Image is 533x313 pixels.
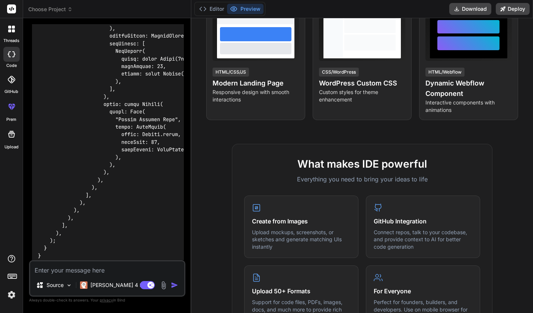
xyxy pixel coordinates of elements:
[6,62,17,69] label: code
[244,156,480,172] h2: What makes IDE powerful
[90,281,146,289] p: [PERSON_NAME] 4 S..
[425,78,512,99] h4: Dynamic Webflow Component
[252,287,351,296] h4: Upload 50+ Formats
[29,297,185,304] p: Always double-check its answers. Your in Bind
[196,4,227,14] button: Editor
[100,298,113,302] span: privacy
[6,116,16,123] label: prem
[213,78,299,88] h4: Modern Landing Page
[47,281,64,289] p: Source
[227,4,264,14] button: Preview
[213,68,249,77] div: HTML/CSS/JS
[319,88,405,103] p: Custom styles for theme enhancement
[496,3,530,15] button: Deploy
[425,68,465,77] div: HTML/Webflow
[374,287,472,296] h4: For Everyone
[5,288,18,301] img: settings
[425,99,512,114] p: Interactive components with animations
[374,229,472,251] p: Connect repos, talk to your codebase, and provide context to AI for better code generation
[319,68,359,77] div: CSS/WordPress
[80,281,87,289] img: Claude 4 Sonnet
[3,38,19,44] label: threads
[66,282,72,288] img: Pick Models
[213,88,299,103] p: Responsive design with smooth interactions
[244,175,480,184] p: Everything you need to bring your ideas to life
[4,88,18,95] label: GitHub
[171,281,178,289] img: icon
[159,281,168,290] img: attachment
[374,217,472,226] h4: GitHub Integration
[28,6,73,13] span: Choose Project
[449,3,491,15] button: Download
[4,144,19,150] label: Upload
[252,217,351,226] h4: Create from Images
[319,78,405,88] h4: WordPress Custom CSS
[252,229,351,251] p: Upload mockups, screenshots, or sketches and generate matching UIs instantly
